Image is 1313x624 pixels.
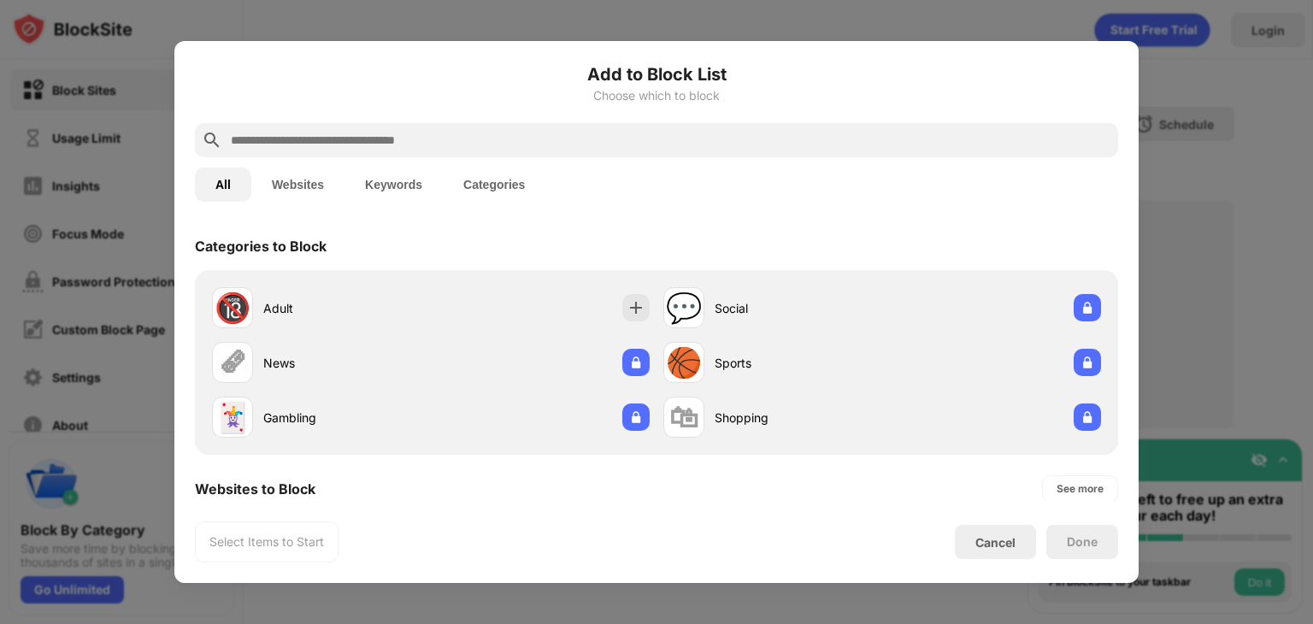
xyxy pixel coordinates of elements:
div: Websites to Block [195,480,315,497]
div: Social [715,299,882,317]
div: Select Items to Start [209,533,324,550]
div: Gambling [263,409,431,427]
div: 🏀 [666,345,702,380]
h6: Add to Block List [195,62,1118,87]
div: 🃏 [215,400,250,435]
div: 🛍 [669,400,698,435]
div: 🔞 [215,291,250,326]
div: Choose which to block [195,89,1118,103]
button: Categories [443,168,545,202]
img: search.svg [202,130,222,150]
button: All [195,168,251,202]
button: Keywords [344,168,443,202]
div: Shopping [715,409,882,427]
div: Sports [715,354,882,372]
div: Categories to Block [195,238,327,255]
button: Websites [251,168,344,202]
div: See more [1057,480,1104,497]
div: Adult [263,299,431,317]
div: 💬 [666,291,702,326]
div: News [263,354,431,372]
div: Done [1067,535,1098,549]
div: Cancel [975,535,1016,550]
div: 🗞 [218,345,247,380]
